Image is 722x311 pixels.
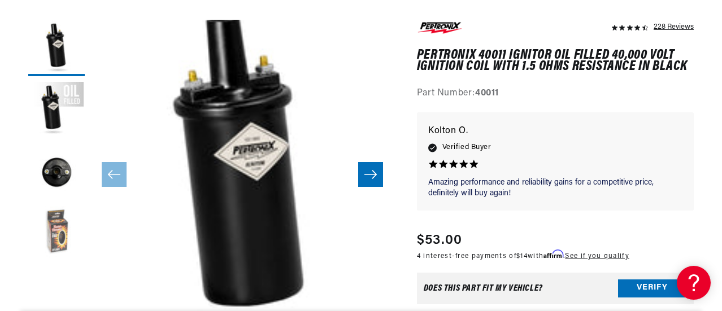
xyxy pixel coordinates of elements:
button: Load image 2 in gallery view [28,82,85,138]
p: Amazing performance and reliability gains for a competitive price, definitely will buy again! [428,177,682,199]
div: Does This part fit My vehicle? [424,284,543,293]
div: Part Number: [417,86,694,101]
button: Load image 3 in gallery view [28,144,85,200]
button: Slide right [358,162,383,187]
h1: PerTronix 40011 Ignitor Oil Filled 40,000 Volt Ignition Coil with 1.5 Ohms Resistance in Black [417,50,694,73]
a: See if you qualify - Learn more about Affirm Financing (opens in modal) [565,253,629,260]
span: $53.00 [417,230,463,251]
strong: 40011 [475,89,499,98]
button: Load image 4 in gallery view [28,206,85,262]
button: Verify [618,279,687,297]
span: $14 [516,253,528,260]
button: Load image 1 in gallery view [28,20,85,76]
p: 4 interest-free payments of with . [417,251,629,261]
span: Affirm [543,250,563,259]
button: Slide left [102,162,127,187]
p: Kolton O. [428,124,682,139]
div: 228 Reviews [654,20,694,33]
span: Verified Buyer [442,141,491,154]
